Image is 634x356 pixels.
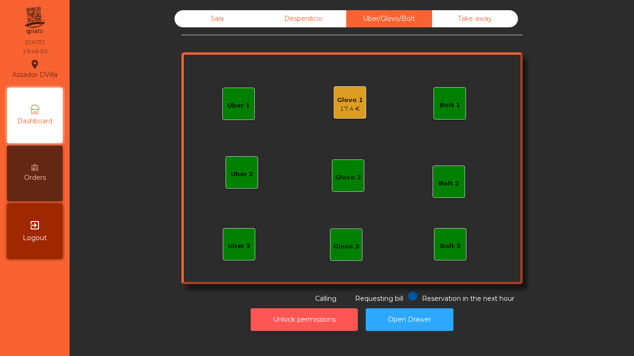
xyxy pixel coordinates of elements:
[251,308,358,331] button: Unlock permissions
[422,294,514,303] span: Reservation in the next hour
[231,170,253,179] div: Uber 2
[440,101,460,110] div: Bolt 1
[23,233,47,243] span: Logout
[175,10,260,27] div: Sala
[17,116,52,126] span: Dashboard
[23,5,46,37] img: qpiato
[337,104,363,114] div: 17.4 €
[355,294,403,303] span: Requesting bill
[366,308,453,331] button: Open Drawer
[333,242,359,251] div: Glovo 3
[25,38,45,46] div: [DATE]
[335,173,361,182] div: Glovo 2
[22,47,47,56] div: 19:46:50
[24,173,46,183] span: Orders
[440,242,460,251] div: Bolt 3
[228,242,250,251] div: Uber 3
[346,10,432,27] div: Uber/Glovo/Bolt
[315,294,336,303] span: Calling
[227,101,250,110] div: Uber 1
[12,57,58,81] div: Assador DVilla
[337,95,363,105] div: Glovo 1
[260,10,346,27] div: Desperdicio
[439,179,459,188] div: Bolt 2
[29,220,40,231] i: exit_to_app
[29,59,40,70] i: location_on
[432,10,518,27] div: Take away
